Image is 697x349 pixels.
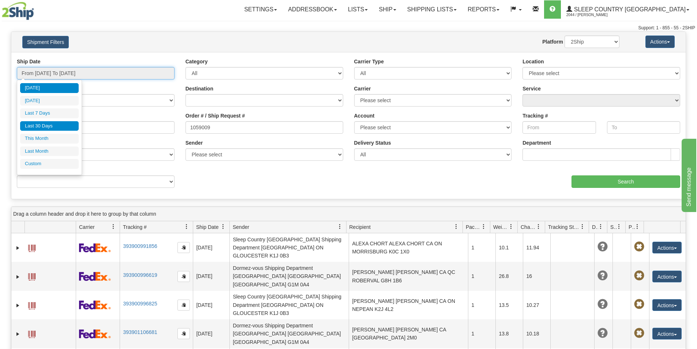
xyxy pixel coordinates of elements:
a: Reports [462,0,505,19]
td: Sleep Country [GEOGRAPHIC_DATA] Shipping Department [GEOGRAPHIC_DATA] ON GLOUCESTER K1J 0B3 [229,233,349,262]
td: 1 [468,262,495,290]
img: 2 - FedEx Express® [79,243,111,252]
td: 16 [523,262,550,290]
span: Sender [233,223,249,231]
a: Ship Date filter column settings [217,220,229,233]
img: 2 - FedEx Express® [79,329,111,338]
li: Last Month [20,146,79,156]
input: Search [572,175,680,188]
td: [DATE] [193,262,229,290]
td: 1 [468,319,495,348]
span: Unknown [597,242,608,252]
a: Expand [14,302,22,309]
label: Service [522,85,541,92]
a: Charge filter column settings [532,220,545,233]
button: Copy to clipboard [177,328,190,339]
td: 10.18 [523,319,550,348]
td: Dormez-vous Shipping Department [GEOGRAPHIC_DATA] [GEOGRAPHIC_DATA] [GEOGRAPHIC_DATA] G1M 0A4 [229,319,349,348]
td: 26.8 [495,262,523,290]
label: Tracking # [522,112,548,119]
span: Pickup Status [629,223,635,231]
a: Tracking Status filter column settings [576,220,589,233]
label: Ship Date [17,58,41,65]
td: Sleep Country [GEOGRAPHIC_DATA] Shipping Department [GEOGRAPHIC_DATA] ON GLOUCESTER K1J 0B3 [229,291,349,319]
span: Ship Date [196,223,218,231]
td: 11.94 [523,233,550,262]
a: Settings [239,0,282,19]
span: Pickup Not Assigned [634,299,644,309]
iframe: chat widget [680,137,696,212]
span: Packages [466,223,481,231]
li: This Month [20,134,79,144]
li: Custom [20,159,79,169]
button: Actions [652,242,682,253]
span: Weight [493,223,509,231]
label: Carrier [354,85,371,92]
a: Label [28,327,35,339]
span: Pickup Not Assigned [634,242,644,252]
label: Order # / Ship Request # [186,112,245,119]
a: Delivery Status filter column settings [595,220,607,233]
td: 13.8 [495,319,523,348]
a: Expand [14,330,22,338]
a: 393901106681 [123,329,157,335]
li: Last 7 Days [20,108,79,118]
span: Delivery Status [592,223,598,231]
a: Lists [342,0,373,19]
span: Sleep Country [GEOGRAPHIC_DATA] [572,6,686,12]
td: [DATE] [193,291,229,319]
td: [DATE] [193,233,229,262]
label: Platform [542,38,563,45]
a: Expand [14,273,22,281]
span: Tracking Status [548,223,580,231]
button: Actions [645,36,675,48]
img: 2 - FedEx Express® [79,300,111,309]
span: Unknown [597,271,608,281]
a: Weight filter column settings [505,220,517,233]
td: [PERSON_NAME] [PERSON_NAME] CA QC ROBERVAL G8H 1B6 [349,262,468,290]
td: 10.1 [495,233,523,262]
img: 2 - FedEx Express® [79,272,111,281]
label: Location [522,58,544,65]
label: Delivery Status [354,139,391,146]
input: From [522,121,596,134]
td: 13.5 [495,291,523,319]
span: Unknown [597,328,608,338]
label: Destination [186,85,213,92]
input: To [607,121,680,134]
td: 1 [468,233,495,262]
label: Account [354,112,375,119]
button: Actions [652,328,682,339]
a: Expand [14,244,22,252]
span: 2044 / [PERSON_NAME] [566,11,621,19]
td: 10.27 [523,291,550,319]
label: Category [186,58,208,65]
td: 1 [468,291,495,319]
a: Tracking # filter column settings [180,220,193,233]
a: 393900991856 [123,243,157,249]
div: grid grouping header [11,207,686,221]
li: Last 30 Days [20,121,79,131]
button: Actions [652,271,682,282]
a: Label [28,241,35,253]
td: [PERSON_NAME] [PERSON_NAME] CA [GEOGRAPHIC_DATA] 2M0 [349,319,468,348]
span: Pickup Not Assigned [634,328,644,338]
button: Actions [652,299,682,311]
button: Copy to clipboard [177,242,190,253]
td: [PERSON_NAME] [PERSON_NAME] CA ON NEPEAN K2J 4L2 [349,291,468,319]
a: Recipient filter column settings [450,220,462,233]
span: Charge [521,223,536,231]
span: Pickup Not Assigned [634,271,644,281]
a: Carrier filter column settings [107,220,120,233]
a: 393900996619 [123,272,157,278]
td: [DATE] [193,319,229,348]
a: Sleep Country [GEOGRAPHIC_DATA] 2044 / [PERSON_NAME] [561,0,695,19]
span: Shipment Issues [610,223,617,231]
button: Shipment Filters [22,36,69,48]
label: Sender [186,139,203,146]
a: Sender filter column settings [334,220,346,233]
span: Unknown [597,299,608,309]
a: Shipping lists [402,0,462,19]
label: Carrier Type [354,58,384,65]
a: Label [28,270,35,282]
